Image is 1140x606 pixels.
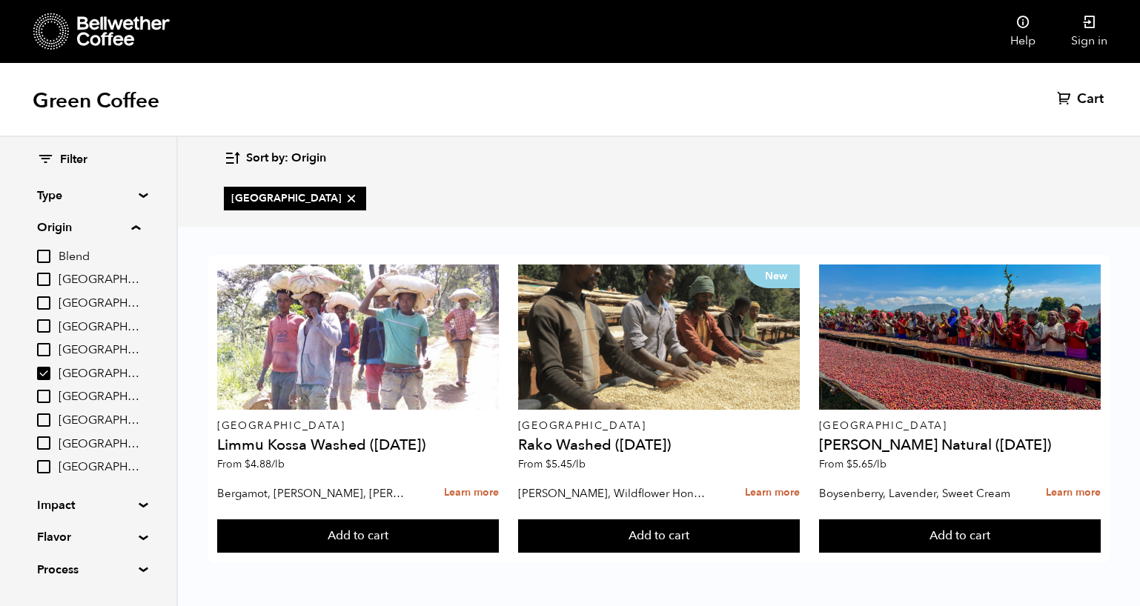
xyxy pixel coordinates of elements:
a: Learn more [444,477,499,509]
h4: Rako Washed ([DATE]) [518,438,800,453]
bdi: 4.88 [245,457,285,471]
h4: Limmu Kossa Washed ([DATE]) [217,438,499,453]
summary: Impact [37,496,139,514]
input: Blend [37,250,50,263]
span: [GEOGRAPHIC_DATA] [59,459,140,476]
input: [GEOGRAPHIC_DATA] [37,273,50,286]
span: $ [846,457,852,471]
input: [GEOGRAPHIC_DATA] [37,460,50,473]
span: [GEOGRAPHIC_DATA] [59,342,140,359]
input: [GEOGRAPHIC_DATA] [37,343,50,356]
span: [GEOGRAPHIC_DATA] [59,272,140,288]
span: [GEOGRAPHIC_DATA] [59,319,140,336]
span: $ [245,457,251,471]
a: Learn more [1046,477,1101,509]
span: /lb [271,457,285,471]
summary: Type [37,187,139,204]
span: $ [546,457,551,471]
p: [GEOGRAPHIC_DATA] [819,421,1101,431]
span: Filter [60,152,87,168]
summary: Flavor [37,528,139,546]
span: Blend [59,249,140,265]
span: From [518,457,586,471]
input: [GEOGRAPHIC_DATA] [37,436,50,450]
p: [GEOGRAPHIC_DATA] [518,421,800,431]
span: [GEOGRAPHIC_DATA] [59,413,140,429]
summary: Process [37,561,139,579]
button: Add to cart [217,519,499,553]
a: Cart [1057,90,1107,108]
span: [GEOGRAPHIC_DATA] [231,191,359,206]
bdi: 5.45 [546,457,586,471]
button: Add to cart [819,519,1101,553]
p: [PERSON_NAME], Wildflower Honey, Black Tea [518,482,710,505]
input: [GEOGRAPHIC_DATA] [37,390,50,403]
span: From [217,457,285,471]
span: Cart [1077,90,1104,108]
span: Sort by: Origin [246,150,326,167]
span: [GEOGRAPHIC_DATA] [59,436,140,453]
input: [GEOGRAPHIC_DATA] [37,296,50,310]
bdi: 5.65 [846,457,887,471]
p: New [744,264,800,288]
button: Sort by: Origin [224,141,326,176]
input: [GEOGRAPHIC_DATA] [37,319,50,333]
span: /lb [572,457,586,471]
summary: Origin [37,219,140,236]
input: [GEOGRAPHIC_DATA] [37,367,50,380]
button: Add to cart [518,519,800,553]
p: [GEOGRAPHIC_DATA] [217,421,499,431]
a: Learn more [745,477,800,509]
p: Bergamot, [PERSON_NAME], [PERSON_NAME] [217,482,409,505]
span: From [819,457,887,471]
span: [GEOGRAPHIC_DATA] [59,389,140,405]
h1: Green Coffee [33,87,159,114]
span: [GEOGRAPHIC_DATA] [59,366,140,382]
p: Boysenberry, Lavender, Sweet Cream [819,482,1011,505]
a: New [518,264,800,410]
span: /lb [873,457,887,471]
input: [GEOGRAPHIC_DATA] [37,413,50,427]
span: [GEOGRAPHIC_DATA] [59,296,140,312]
h4: [PERSON_NAME] Natural ([DATE]) [819,438,1101,453]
